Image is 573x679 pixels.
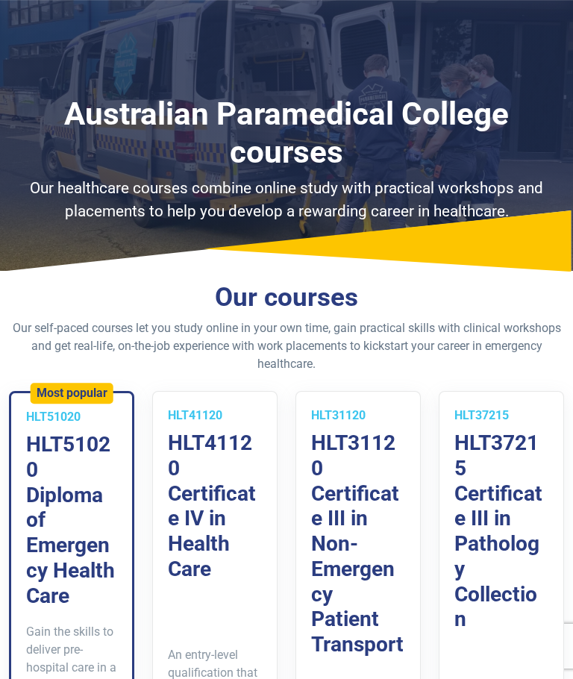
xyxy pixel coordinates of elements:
span: HLT41120 [168,408,222,422]
h3: HLT37215 Certificate III in Pathology Collection [454,431,548,632]
span: HLT37215 [454,408,509,422]
h3: HLT51020 Diploma of Emergency Health Care [26,432,117,608]
h5: Most popular [37,387,107,401]
h1: Australian Paramedical College courses [9,96,564,171]
span: HLT51020 [26,410,81,424]
p: Our healthcare courses combine online study with practical workshops and placements to help you d... [9,177,564,223]
p: Our self-paced courses let you study online in your own time, gain practical skills with clinical... [9,319,564,373]
h2: Our courses [9,282,564,313]
h3: HLT31120 Certificate III in Non-Emergency Patient Transport [311,431,405,657]
h3: HLT41120 Certificate IV in Health Care [168,431,262,581]
span: HLT31120 [311,408,366,422]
